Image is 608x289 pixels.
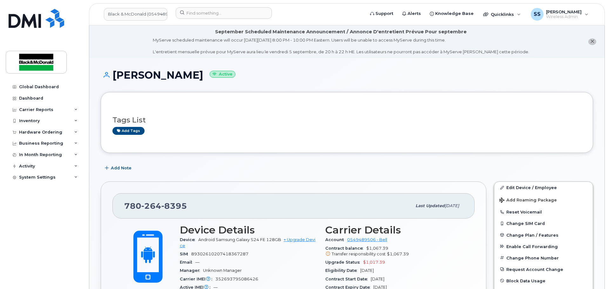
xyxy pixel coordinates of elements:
button: close notification [588,38,596,45]
span: Manager [180,268,203,273]
span: — [195,260,199,265]
span: 89302610207418367287 [191,252,248,256]
div: MyServe scheduled maintenance will occur [DATE][DATE] 8:00 PM - 10:00 PM Eastern. Users will be u... [153,37,529,55]
span: Enable Call Forwarding [506,244,558,249]
h1: [PERSON_NAME] [101,69,593,81]
span: Contract balance [325,246,366,251]
span: [DATE] [445,203,459,208]
span: Account [325,237,347,242]
span: Change Plan / Features [506,233,558,237]
span: $1,017.39 [363,260,385,265]
span: Eligibility Date [325,268,360,273]
button: Reset Voicemail [494,206,593,218]
span: [DATE] [371,277,384,281]
span: Carrier IMEI [180,277,215,281]
button: Change Plan / Features [494,229,593,241]
span: 352693795086426 [215,277,258,281]
span: Last updated [415,203,445,208]
span: Add Note [111,165,132,171]
h3: Carrier Details [325,224,463,236]
button: Add Note [101,162,137,174]
span: $1,067.39 [387,252,409,256]
span: Add Roaming Package [499,198,557,204]
button: Add Roaming Package [494,193,593,206]
small: Active [210,71,235,78]
button: Enable Call Forwarding [494,241,593,252]
span: Android Samsung Galaxy S24 FE 128GB [198,237,281,242]
span: Device [180,237,198,242]
span: [DATE] [360,268,374,273]
span: Transfer responsibility cost [332,252,386,256]
span: 264 [141,201,161,211]
a: Add tags [112,127,145,135]
span: 8395 [161,201,187,211]
a: Edit Device / Employee [494,182,593,193]
button: Change SIM Card [494,218,593,229]
button: Change Phone Number [494,252,593,264]
div: September Scheduled Maintenance Announcement / Annonce D'entretient Prévue Pour septembre [215,29,467,35]
button: Request Account Change [494,264,593,275]
button: Block Data Usage [494,275,593,286]
span: SIM [180,252,191,256]
a: + Upgrade Device [180,237,315,248]
span: $1,067.39 [325,246,463,257]
span: Unknown Manager [203,268,242,273]
span: Contract Start Date [325,277,371,281]
span: 780 [124,201,187,211]
span: Email [180,260,195,265]
h3: Tags List [112,116,581,124]
span: Upgrade Status [325,260,363,265]
h3: Device Details [180,224,318,236]
a: 0549489506 - Bell [347,237,387,242]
